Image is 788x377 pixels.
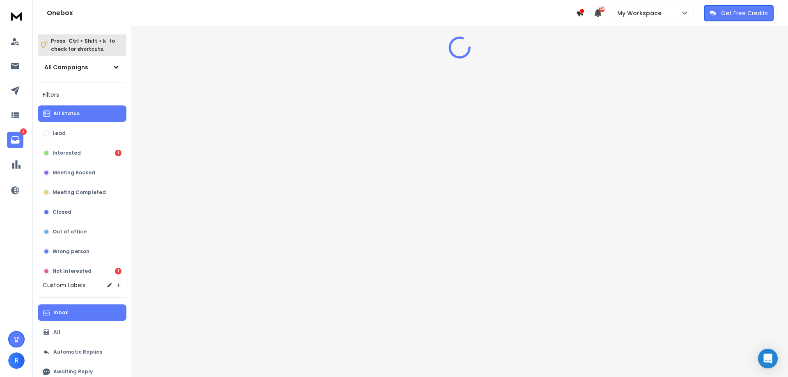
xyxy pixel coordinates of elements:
p: Not Interested [53,268,92,274]
h1: Onebox [47,8,576,18]
button: Lead [38,125,126,142]
p: All Status [53,110,80,117]
button: Not Interested1 [38,263,126,279]
p: Get Free Credits [721,9,768,17]
p: 2 [20,128,27,135]
button: Get Free Credits [704,5,774,21]
button: All [38,324,126,340]
div: 1 [115,268,121,274]
button: Meeting Booked [38,165,126,181]
button: All Campaigns [38,59,126,75]
p: All [53,329,60,336]
button: Out of office [38,224,126,240]
button: Automatic Replies [38,344,126,360]
p: Closed [53,209,71,215]
h3: Filters [38,89,126,101]
p: My Workspace [617,9,665,17]
h1: All Campaigns [44,63,88,71]
p: Meeting Booked [53,169,95,176]
button: All Status [38,105,126,122]
p: Automatic Replies [53,349,102,355]
button: Inbox [38,304,126,321]
p: Press to check for shortcuts. [51,37,115,53]
span: Ctrl + Shift + k [67,36,107,46]
button: R [8,352,25,369]
p: Lead [53,130,66,137]
p: Meeting Completed [53,189,106,196]
p: Awaiting Reply [53,368,93,375]
h3: Custom Labels [43,281,85,289]
span: 50 [599,7,605,12]
button: Wrong person [38,243,126,260]
p: Inbox [53,309,68,316]
p: Out of office [53,228,87,235]
p: Wrong person [53,248,89,255]
img: logo [8,8,25,23]
p: Interested [53,150,81,156]
button: Closed [38,204,126,220]
div: Open Intercom Messenger [758,349,778,368]
button: Meeting Completed [38,184,126,201]
div: 1 [115,150,121,156]
a: 2 [7,132,23,148]
button: Interested1 [38,145,126,161]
